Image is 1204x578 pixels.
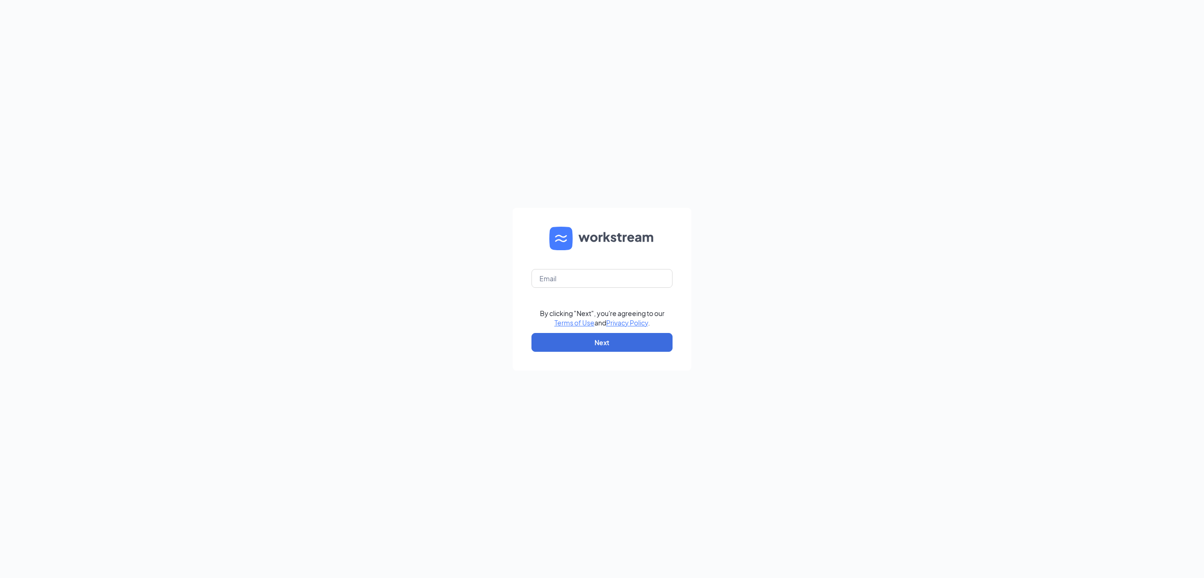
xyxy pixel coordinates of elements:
input: Email [531,269,673,288]
button: Next [531,333,673,352]
div: By clicking "Next", you're agreeing to our and . [540,309,665,327]
a: Privacy Policy [606,318,648,327]
a: Terms of Use [554,318,594,327]
img: WS logo and Workstream text [549,227,655,250]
